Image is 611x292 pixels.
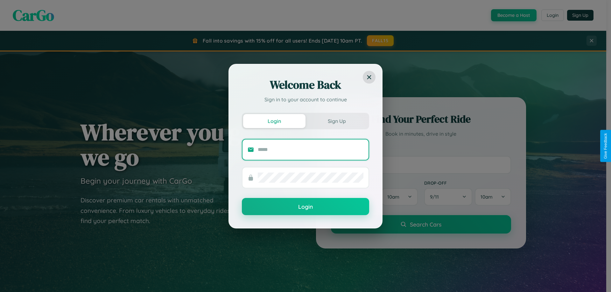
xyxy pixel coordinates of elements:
[305,114,368,128] button: Sign Up
[242,198,369,215] button: Login
[603,133,608,159] div: Give Feedback
[242,77,369,92] h2: Welcome Back
[242,96,369,103] p: Sign in to your account to continue
[243,114,305,128] button: Login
